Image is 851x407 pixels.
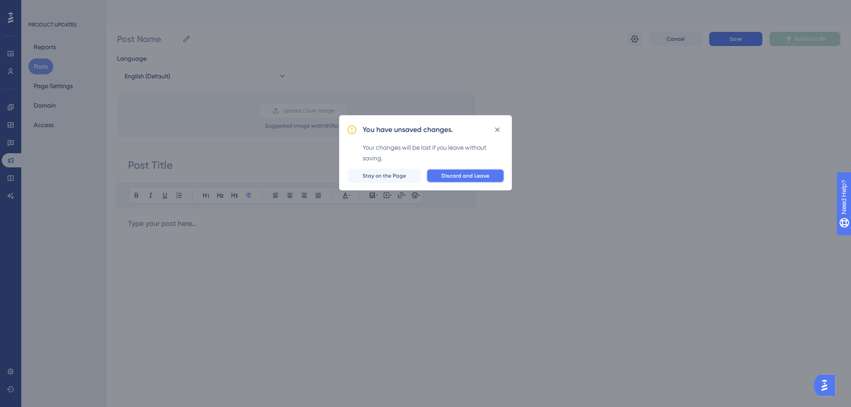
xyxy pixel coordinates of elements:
[21,2,55,13] span: Need Help?
[363,172,406,179] span: Stay on the Page
[441,172,489,179] span: Discard and Leave
[363,124,453,135] h2: You have unsaved changes.
[363,142,504,163] div: Your changes will be lost if you leave without saving.
[814,372,840,399] iframe: UserGuiding AI Assistant Launcher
